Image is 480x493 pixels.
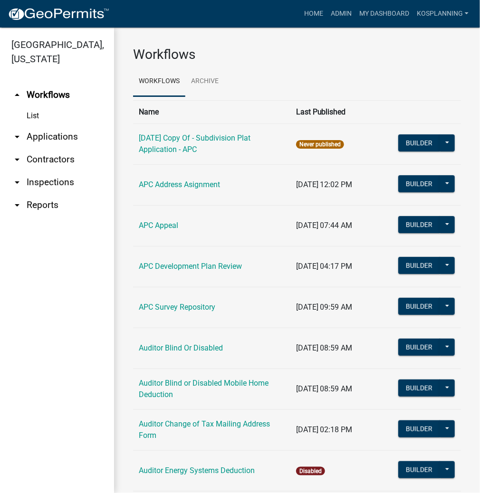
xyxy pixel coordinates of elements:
button: Builder [398,134,440,152]
a: APC Development Plan Review [139,262,242,271]
a: Auditor Blind Or Disabled [139,343,223,352]
button: Builder [398,257,440,274]
th: Name [133,100,290,123]
h3: Workflows [133,47,461,63]
th: Last Published [290,100,392,123]
span: [DATE] 12:02 PM [296,180,353,189]
a: Archive [185,66,224,97]
button: Builder [398,461,440,478]
a: Auditor Energy Systems Deduction [139,466,255,475]
button: Builder [398,379,440,397]
button: Builder [398,298,440,315]
button: Builder [398,216,440,233]
i: arrow_drop_down [11,177,23,188]
span: Never published [296,140,344,149]
a: kosplanning [413,5,472,23]
span: [DATE] 04:17 PM [296,262,353,271]
span: [DATE] 08:59 AM [296,343,353,352]
i: arrow_drop_down [11,199,23,211]
i: arrow_drop_up [11,89,23,101]
span: [DATE] 08:59 AM [296,384,353,393]
i: arrow_drop_down [11,154,23,165]
a: Admin [327,5,355,23]
span: Disabled [296,467,325,475]
span: [DATE] 09:59 AM [296,303,353,312]
a: Home [300,5,327,23]
a: Auditor Blind or Disabled Mobile Home Deduction [139,379,269,399]
a: Auditor Change of Tax Mailing Address Form [139,419,270,440]
button: Builder [398,420,440,437]
a: My Dashboard [355,5,413,23]
span: [DATE] 07:44 AM [296,221,353,230]
a: APC Survey Repository [139,303,215,312]
a: [DATE] Copy Of - Subdivision Plat Application - APC [139,133,250,154]
button: Builder [398,339,440,356]
a: APC Address Asignment [139,180,220,189]
a: APC Appeal [139,221,178,230]
button: Builder [398,175,440,192]
a: Workflows [133,66,185,97]
span: [DATE] 02:18 PM [296,425,353,434]
i: arrow_drop_down [11,131,23,142]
